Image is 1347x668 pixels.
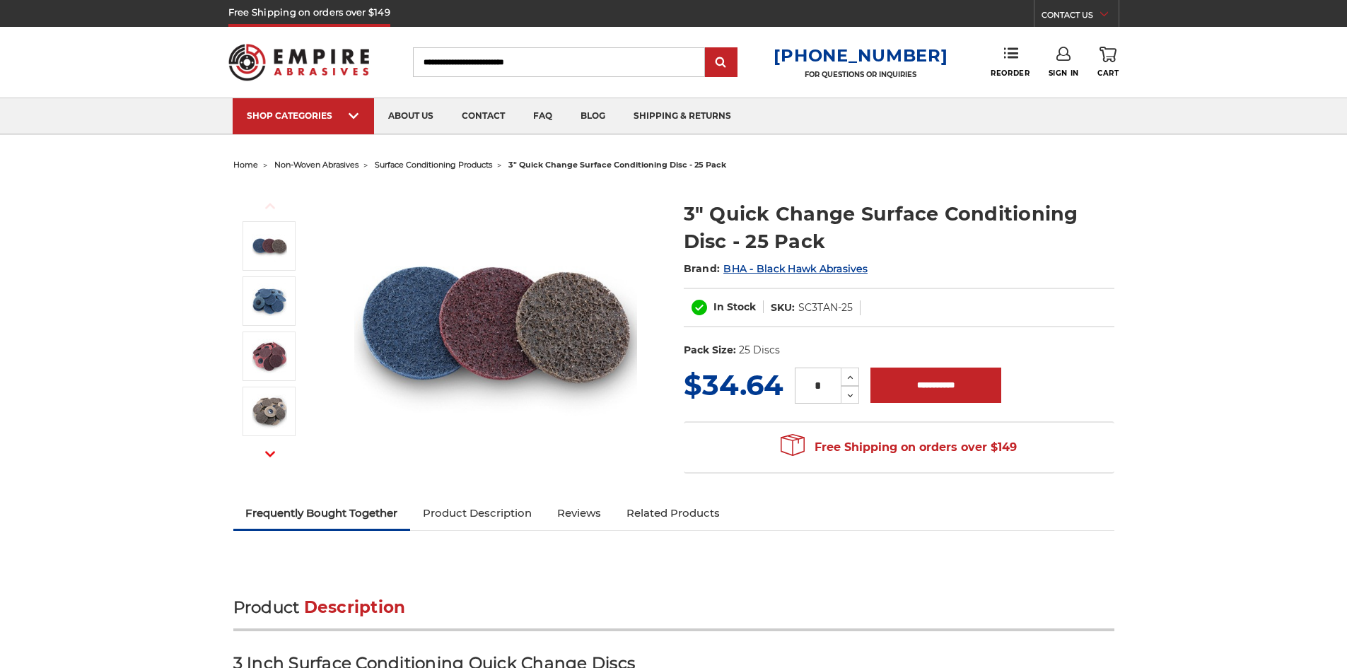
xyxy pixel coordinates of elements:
[723,262,868,275] a: BHA - Black Hawk Abrasives
[684,368,783,402] span: $34.64
[233,498,411,529] a: Frequently Bought Together
[566,98,619,134] a: blog
[713,300,756,313] span: In Stock
[991,69,1030,78] span: Reorder
[252,394,287,429] img: 3-inch coarse tan surface conditioning quick change disc for light finishing tasks, 25 pack
[619,98,745,134] a: shipping & returns
[1042,7,1119,27] a: CONTACT US
[774,45,947,66] a: [PHONE_NUMBER]
[508,160,726,170] span: 3" quick change surface conditioning disc - 25 pack
[1049,69,1079,78] span: Sign In
[684,343,736,358] dt: Pack Size:
[1097,47,1119,78] a: Cart
[771,300,795,315] dt: SKU:
[304,597,406,617] span: Description
[684,200,1114,255] h1: 3" Quick Change Surface Conditioning Disc - 25 Pack
[247,110,360,121] div: SHOP CATEGORIES
[707,49,735,77] input: Submit
[991,47,1030,77] a: Reorder
[448,98,519,134] a: contact
[228,35,370,90] img: Empire Abrasives
[252,339,287,374] img: 3-inch medium red surface conditioning quick change disc for versatile metalwork, 25 pack
[519,98,566,134] a: faq
[375,160,492,170] a: surface conditioning products
[798,300,853,315] dd: SC3TAN-25
[774,70,947,79] p: FOR QUESTIONS OR INQUIRIES
[233,160,258,170] a: home
[410,498,544,529] a: Product Description
[274,160,358,170] a: non-woven abrasives
[253,191,287,221] button: Previous
[684,262,721,275] span: Brand:
[739,343,780,358] dd: 25 Discs
[253,439,287,469] button: Next
[544,498,614,529] a: Reviews
[354,185,637,468] img: 3-inch surface conditioning quick change disc by Black Hawk Abrasives
[1097,69,1119,78] span: Cart
[233,597,300,617] span: Product
[614,498,733,529] a: Related Products
[781,433,1017,462] span: Free Shipping on orders over $149
[252,228,287,264] img: 3-inch surface conditioning quick change disc by Black Hawk Abrasives
[252,283,287,319] img: 3-inch fine blue surface conditioning quick change disc for metal finishing, 25 pack
[374,98,448,134] a: about us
